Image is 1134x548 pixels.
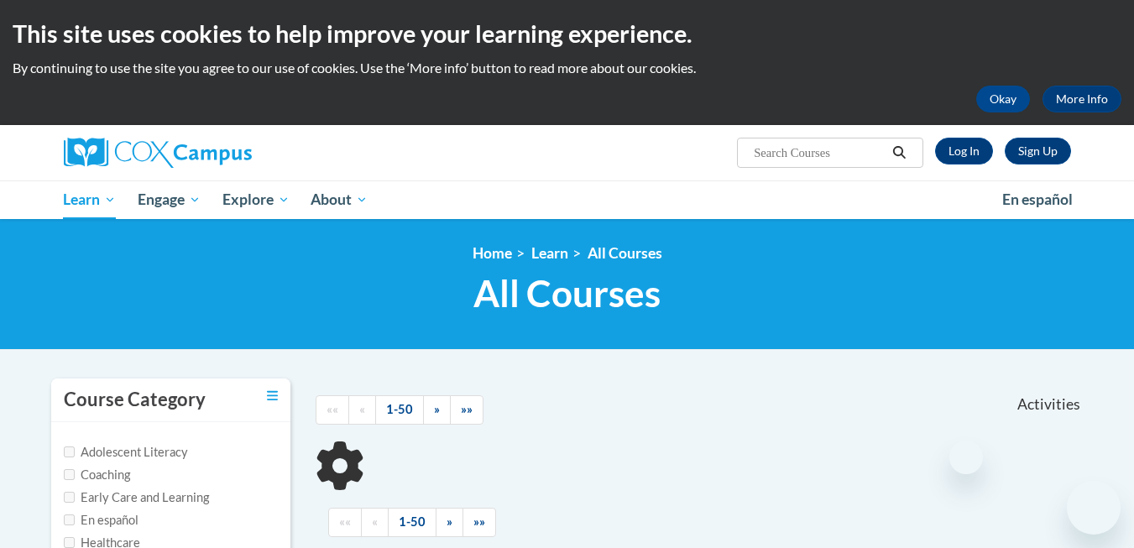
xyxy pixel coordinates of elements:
[423,395,451,425] a: Next
[886,143,912,163] button: Search
[64,537,75,548] input: Checkbox for Options
[64,492,75,503] input: Checkbox for Options
[39,180,1096,219] div: Main menu
[64,138,383,168] a: Cox Campus
[348,395,376,425] a: Previous
[949,441,983,474] iframe: Close message
[588,244,662,262] a: All Courses
[64,387,206,413] h3: Course Category
[434,402,440,416] span: »
[64,466,130,484] label: Coaching
[375,395,424,425] a: 1-50
[64,138,252,168] img: Cox Campus
[63,190,116,210] span: Learn
[138,190,201,210] span: Engage
[359,402,365,416] span: «
[447,514,452,529] span: »
[361,508,389,537] a: Previous
[327,402,338,416] span: ««
[531,244,568,262] a: Learn
[473,271,661,316] span: All Courses
[450,395,483,425] a: End
[64,511,138,530] label: En español
[267,387,278,405] a: Toggle collapse
[436,508,463,537] a: Next
[13,17,1121,50] h2: This site uses cookies to help improve your learning experience.
[64,488,209,507] label: Early Care and Learning
[976,86,1030,112] button: Okay
[935,138,993,164] a: Log In
[300,180,379,219] a: About
[473,244,512,262] a: Home
[311,190,368,210] span: About
[461,402,473,416] span: »»
[462,508,496,537] a: End
[473,514,485,529] span: »»
[222,190,290,210] span: Explore
[1067,481,1121,535] iframe: Button to launch messaging window
[13,59,1121,77] p: By continuing to use the site you agree to our use of cookies. Use the ‘More info’ button to read...
[388,508,436,537] a: 1-50
[64,446,75,457] input: Checkbox for Options
[372,514,378,529] span: «
[1017,395,1080,414] span: Activities
[1043,86,1121,112] a: More Info
[127,180,212,219] a: Engage
[1002,190,1073,208] span: En español
[64,469,75,480] input: Checkbox for Options
[64,514,75,525] input: Checkbox for Options
[328,508,362,537] a: Begining
[991,182,1084,217] a: En español
[752,143,886,163] input: Search Courses
[53,180,128,219] a: Learn
[1005,138,1071,164] a: Register
[64,443,188,462] label: Adolescent Literacy
[339,514,351,529] span: ««
[316,395,349,425] a: Begining
[212,180,300,219] a: Explore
